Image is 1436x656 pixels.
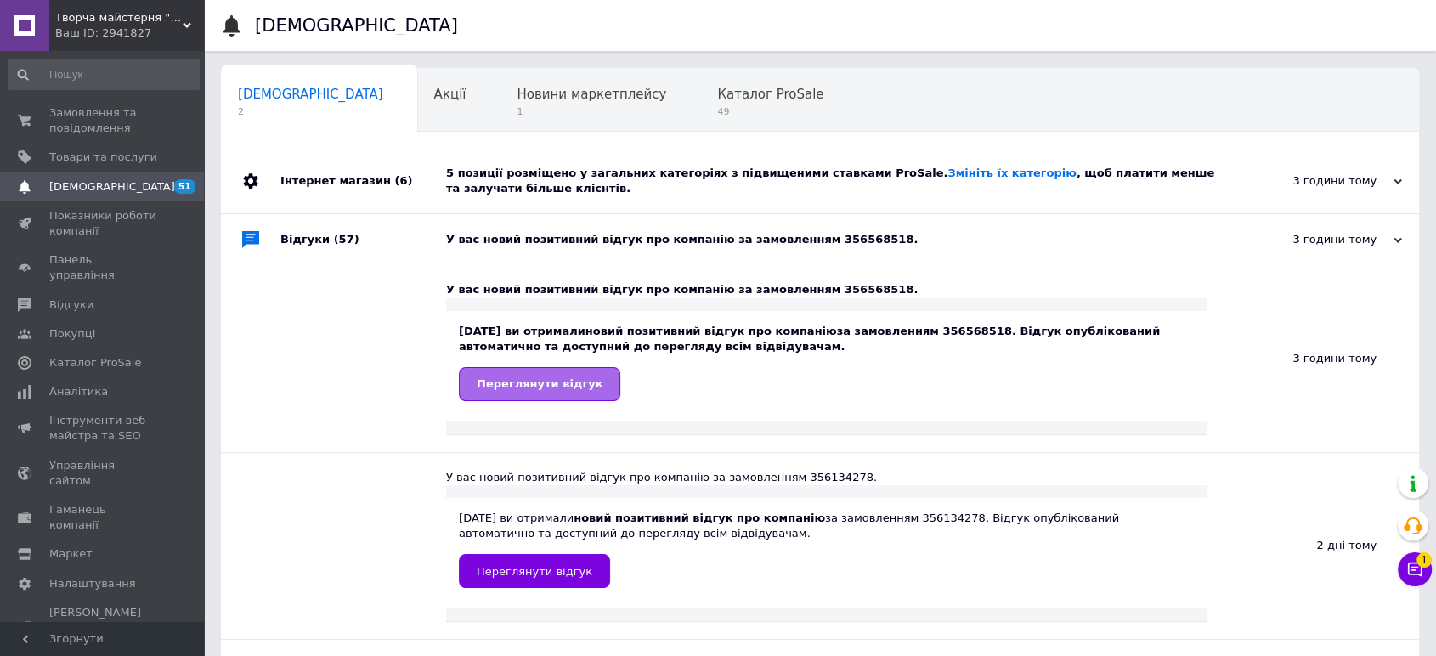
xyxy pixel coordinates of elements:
[947,167,1076,179] a: Змініть їх категорію
[49,605,157,652] span: [PERSON_NAME] та рахунки
[446,282,1207,297] div: У вас новий позитивний відгук про компанію за замовленням 356568518.
[717,87,823,102] span: Каталог ProSale
[55,25,204,41] div: Ваш ID: 2941827
[49,458,157,489] span: Управління сайтом
[1416,552,1432,568] span: 1
[477,565,592,578] span: Переглянути відгук
[1207,453,1419,639] div: 2 дні тому
[238,87,383,102] span: [DEMOGRAPHIC_DATA]
[1207,265,1419,451] div: 3 години тому
[517,105,666,118] span: 1
[459,511,1194,588] div: [DATE] ви отримали за замовленням 356134278. Відгук опублікований автоматично та доступний до пер...
[280,149,446,213] div: Інтернет магазин
[49,208,157,239] span: Показники роботи компанії
[434,87,466,102] span: Акції
[49,297,93,313] span: Відгуки
[49,384,108,399] span: Аналітика
[49,252,157,283] span: Панель управління
[49,355,141,370] span: Каталог ProSale
[585,325,837,337] b: новий позитивний відгук про компанію
[49,546,93,562] span: Маркет
[1232,173,1402,189] div: 3 години тому
[238,105,383,118] span: 2
[459,324,1194,401] div: [DATE] ви отримали за замовленням 356568518. Відгук опублікований автоматично та доступний до пер...
[49,413,157,444] span: Інструменти веб-майстра та SEO
[255,15,458,36] h1: [DEMOGRAPHIC_DATA]
[1398,552,1432,586] button: Чат з покупцем1
[174,179,195,194] span: 51
[459,554,610,588] a: Переглянути відгук
[517,87,666,102] span: Новини маркетплейсу
[574,512,825,524] b: новий позитивний відгук про компанію
[49,502,157,533] span: Гаманець компанії
[280,214,446,265] div: Відгуки
[459,367,620,401] a: Переглянути відгук
[49,105,157,136] span: Замовлення та повідомлення
[446,470,1207,485] div: У вас новий позитивний відгук про компанію за замовленням 356134278.
[8,59,200,90] input: Пошук
[446,166,1232,196] div: 5 позиції розміщено у загальних категоріях з підвищеними ставками ProSale. , щоб платити менше та...
[49,326,95,342] span: Покупці
[477,377,602,390] span: Переглянути відгук
[49,576,136,591] span: Налаштування
[49,150,157,165] span: Товари та послуги
[394,174,412,187] span: (6)
[55,10,183,25] span: Творча майстерня "WoollyFox"
[334,233,359,246] span: (57)
[49,179,175,195] span: [DEMOGRAPHIC_DATA]
[446,232,1232,247] div: У вас новий позитивний відгук про компанію за замовленням 356568518.
[717,105,823,118] span: 49
[1232,232,1402,247] div: 3 години тому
